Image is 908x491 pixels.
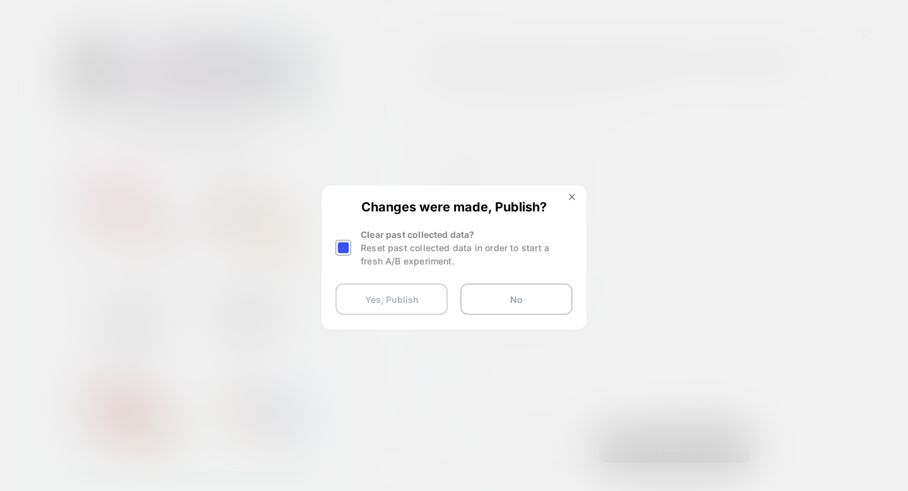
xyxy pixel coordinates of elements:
div: מארז קוקטיילים פירותי [13,430,120,442]
div: ‏179 ‏₪ [44,267,66,276]
span: Add to cart [165,270,202,289]
img: מארז קוקטיילים פירותי [13,316,120,423]
span: Add to cart [47,282,84,301]
div: ‏161 ‏₪ [66,267,89,276]
div: מארז טעימות עם כוסות [130,430,237,442]
div: מארז מתנה לחברה הכי טובה [13,236,120,261]
div: ‏237 ‏₪ [183,255,206,264]
button: Yes, Publish [335,283,448,315]
img: מארז מתנה לחברה הכי טובה [13,122,120,230]
div: מארז טעימות [130,236,237,249]
img: מארז טעימות [130,122,237,230]
a: מארז מתנה לחברה הכי טובה [13,236,120,301]
img: close [569,194,575,200]
strong: המארזים הכי אהובים בספייסהאוס [58,98,192,110]
a: מארז טעימות עם כוסות [130,430,237,483]
div: Reset past collected data in order to start a fresh A/B experiment. [361,241,573,268]
div: ‏264 ‏₪ [161,255,183,264]
button: No [460,283,573,315]
a: מארז טעימות [130,236,237,289]
strong: הנמכרים ביותר שלנו [60,80,190,98]
span: Changes were made, Publish? [335,199,573,212]
img: מארז טעימות עם כוסות [130,316,237,423]
div: Clear past collected data? [361,228,573,268]
a: מארז קוקטיילים פירותי [13,430,120,483]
